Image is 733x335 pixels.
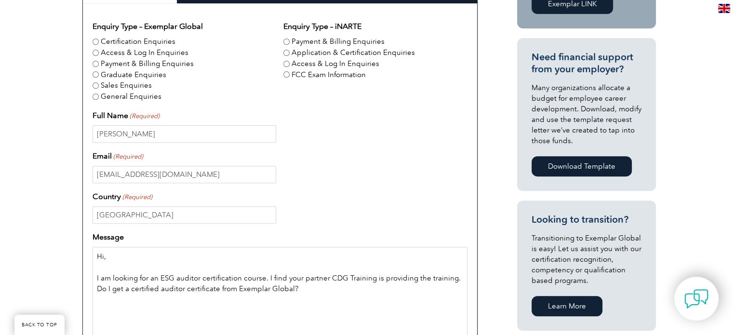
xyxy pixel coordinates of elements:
label: Payment & Billing Enquiries [101,58,194,69]
p: Transitioning to Exemplar Global is easy! Let us assist you with our certification recognition, c... [532,233,641,286]
p: Many organizations allocate a budget for employee career development. Download, modify and use th... [532,82,641,146]
label: Full Name [93,110,160,121]
label: FCC Exam Information [292,69,366,80]
img: en [718,4,730,13]
h3: Looking to transition? [532,214,641,226]
label: General Enquiries [101,91,161,102]
span: (Required) [112,152,143,161]
label: Application & Certification Enquiries [292,47,415,58]
img: contact-chat.png [684,287,708,311]
label: Access & Log In Enquiries [292,58,379,69]
span: (Required) [129,111,160,121]
a: BACK TO TOP [14,315,65,335]
a: Download Template [532,156,632,176]
label: Access & Log In Enquiries [101,47,188,58]
a: Learn More [532,296,602,316]
label: Graduate Enquiries [101,69,166,80]
h3: Need financial support from your employer? [532,51,641,75]
label: Country [93,191,152,202]
label: Certification Enquiries [101,36,175,47]
legend: Enquiry Type – iNARTE [283,21,361,32]
legend: Enquiry Type – Exemplar Global [93,21,203,32]
label: Message [93,231,124,243]
span: (Required) [121,192,152,202]
label: Email [93,150,143,162]
label: Sales Enquiries [101,80,152,91]
label: Payment & Billing Enquiries [292,36,385,47]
